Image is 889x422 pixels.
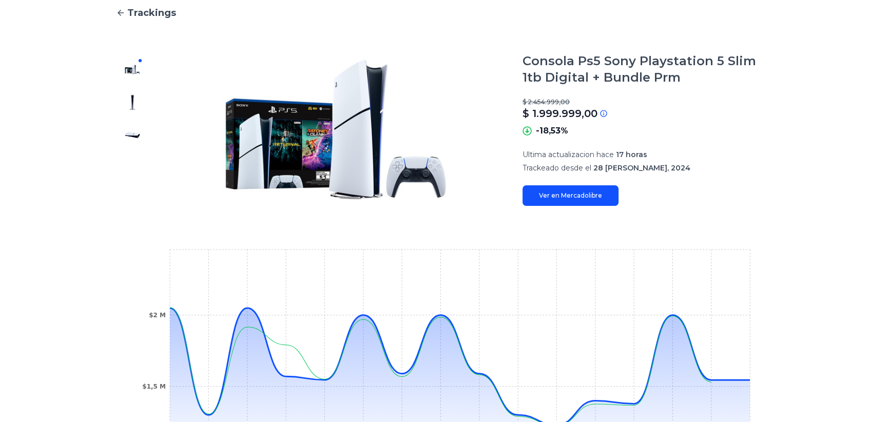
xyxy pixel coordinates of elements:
[523,163,591,172] span: Trackeado desde el
[124,127,141,143] img: Consola Ps5 Sony Playstation 5 Slim 1tb Digital + Bundle Prm
[536,125,568,137] p: -18,53%
[523,53,773,86] h1: Consola Ps5 Sony Playstation 5 Slim 1tb Digital + Bundle Prm
[124,94,141,110] img: Consola Ps5 Sony Playstation 5 Slim 1tb Digital + Bundle Prm
[523,98,773,106] p: $ 2.454.999,00
[593,163,690,172] span: 28 [PERSON_NAME], 2024
[523,185,619,206] a: Ver en Mercadolibre
[124,61,141,78] img: Consola Ps5 Sony Playstation 5 Slim 1tb Digital + Bundle Prm
[127,6,176,20] span: Trackings
[149,312,166,319] tspan: $2 M
[116,6,773,20] a: Trackings
[616,150,647,159] span: 17 horas
[142,383,166,390] tspan: $1,5 M
[169,53,502,206] img: Consola Ps5 Sony Playstation 5 Slim 1tb Digital + Bundle Prm
[523,150,614,159] span: Ultima actualizacion hace
[523,106,597,121] p: $ 1.999.999,00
